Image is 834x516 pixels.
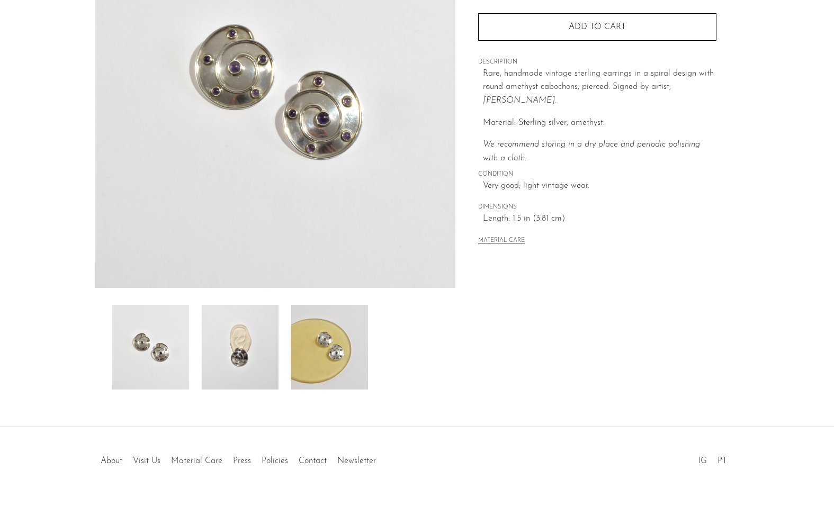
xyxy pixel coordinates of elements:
[171,457,222,465] a: Material Care
[112,305,189,390] img: Amethyst Spiral Earrings
[262,457,288,465] a: Policies
[483,179,716,193] span: Very good; light vintage wear.
[698,457,707,465] a: IG
[483,212,716,226] span: Length: 1.5 in (3.81 cm)
[95,448,381,468] ul: Quick links
[202,305,279,390] img: Amethyst Spiral Earrings
[299,457,327,465] a: Contact
[233,457,251,465] a: Press
[478,203,716,212] span: DIMENSIONS
[133,457,160,465] a: Visit Us
[483,96,557,105] em: [PERSON_NAME].
[718,457,727,465] a: PT
[483,116,716,130] p: Material: Sterling silver, amethyst.
[569,23,626,31] span: Add to cart
[478,170,716,179] span: CONDITION
[478,13,716,41] button: Add to cart
[101,457,122,465] a: About
[483,67,716,108] p: Rare, handmade vintage sterling earrings in a spiral design with round amethyst cabochons, pierce...
[483,140,700,162] i: We recommend storing in a dry place and periodic polishing with a cloth.
[693,448,732,468] ul: Social Medias
[478,237,525,245] button: MATERIAL CARE
[478,58,716,67] span: DESCRIPTION
[291,305,368,390] img: Amethyst Spiral Earrings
